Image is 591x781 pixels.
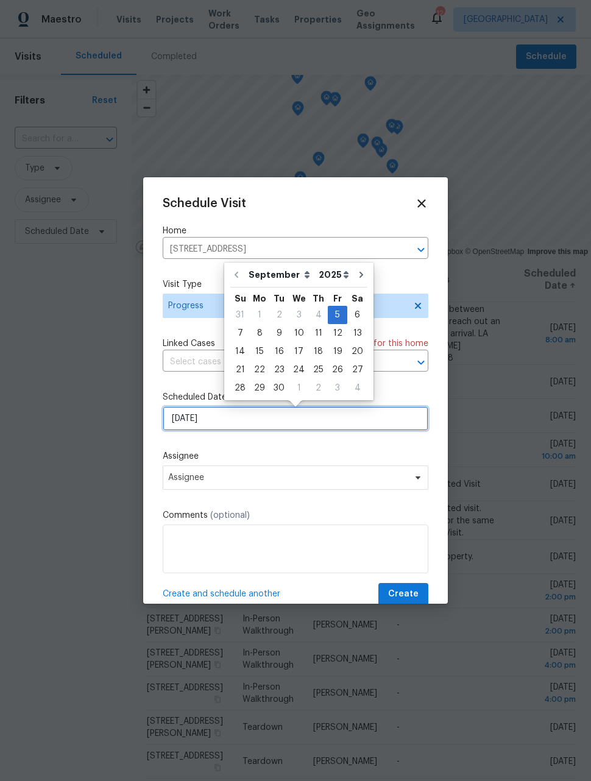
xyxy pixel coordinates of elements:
input: M/D/YYYY [163,406,428,431]
div: 17 [289,343,309,360]
div: Mon Sep 08 2025 [250,324,269,342]
abbr: Sunday [235,294,246,303]
div: Fri Sep 19 2025 [328,342,347,361]
div: Thu Sep 11 2025 [309,324,328,342]
div: 8 [250,325,269,342]
label: Comments [163,509,428,521]
div: 20 [347,343,367,360]
abbr: Tuesday [274,294,285,303]
div: 24 [289,361,309,378]
div: Fri Sep 26 2025 [328,361,347,379]
button: Open [412,241,430,258]
div: 23 [269,361,289,378]
div: 7 [230,325,250,342]
div: Sun Sep 07 2025 [230,324,250,342]
div: Sun Aug 31 2025 [230,306,250,324]
div: Tue Sep 02 2025 [269,306,289,324]
label: Assignee [163,450,428,462]
div: 3 [328,380,347,397]
div: 25 [309,361,328,378]
div: Sat Sep 13 2025 [347,324,367,342]
div: 13 [347,325,367,342]
div: Mon Sep 22 2025 [250,361,269,379]
select: Month [246,266,316,284]
div: Thu Sep 18 2025 [309,342,328,361]
div: 31 [230,306,250,323]
div: 15 [250,343,269,360]
div: Thu Sep 25 2025 [309,361,328,379]
div: 1 [250,306,269,323]
div: Sat Sep 27 2025 [347,361,367,379]
abbr: Wednesday [292,294,306,303]
div: 12 [328,325,347,342]
span: Create and schedule another [163,588,280,600]
button: Go to next month [352,263,370,287]
div: Tue Sep 23 2025 [269,361,289,379]
abbr: Thursday [313,294,324,303]
label: Scheduled Date [163,391,428,403]
span: Linked Cases [163,337,215,350]
div: 27 [347,361,367,378]
span: Close [415,197,428,210]
div: 22 [250,361,269,378]
div: Wed Sep 03 2025 [289,306,309,324]
span: Progress [168,300,405,312]
div: Thu Oct 02 2025 [309,379,328,397]
div: 14 [230,343,250,360]
div: 26 [328,361,347,378]
div: Thu Sep 04 2025 [309,306,328,324]
span: Create [388,587,419,602]
span: Schedule Visit [163,197,246,210]
div: 5 [328,306,347,323]
div: Fri Sep 12 2025 [328,324,347,342]
label: Visit Type [163,278,428,291]
div: Tue Sep 16 2025 [269,342,289,361]
div: 3 [289,306,309,323]
input: Enter in an address [163,240,394,259]
div: Fri Oct 03 2025 [328,379,347,397]
div: Sun Sep 14 2025 [230,342,250,361]
label: Home [163,225,428,237]
div: 9 [269,325,289,342]
div: 1 [289,380,309,397]
div: Mon Sep 15 2025 [250,342,269,361]
div: Wed Sep 17 2025 [289,342,309,361]
span: Assignee [168,473,407,482]
div: 10 [289,325,309,342]
select: Year [316,266,352,284]
div: 19 [328,343,347,360]
div: 11 [309,325,328,342]
div: Tue Sep 30 2025 [269,379,289,397]
button: Open [412,354,430,371]
abbr: Monday [253,294,266,303]
div: 21 [230,361,250,378]
div: Sun Sep 21 2025 [230,361,250,379]
div: Sat Sep 06 2025 [347,306,367,324]
div: Sun Sep 28 2025 [230,379,250,397]
div: 29 [250,380,269,397]
div: Wed Sep 24 2025 [289,361,309,379]
div: 28 [230,380,250,397]
span: (optional) [210,511,250,520]
div: 4 [309,306,328,323]
div: Mon Sep 01 2025 [250,306,269,324]
div: Tue Sep 09 2025 [269,324,289,342]
abbr: Saturday [352,294,363,303]
div: 4 [347,380,367,397]
button: Go to previous month [227,263,246,287]
abbr: Friday [333,294,342,303]
div: 18 [309,343,328,360]
input: Select cases [163,353,394,372]
div: Mon Sep 29 2025 [250,379,269,397]
div: Wed Sep 10 2025 [289,324,309,342]
div: Wed Oct 01 2025 [289,379,309,397]
div: Fri Sep 05 2025 [328,306,347,324]
div: 2 [309,380,328,397]
div: Sat Sep 20 2025 [347,342,367,361]
div: 16 [269,343,289,360]
button: Create [378,583,428,606]
div: Sat Oct 04 2025 [347,379,367,397]
div: 2 [269,306,289,323]
div: 6 [347,306,367,323]
div: 30 [269,380,289,397]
